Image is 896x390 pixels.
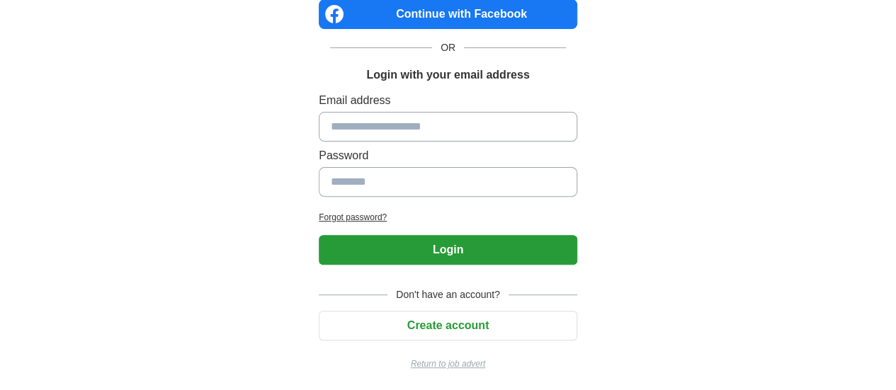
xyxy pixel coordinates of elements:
[319,211,577,224] a: Forgot password?
[366,67,529,84] h1: Login with your email address
[319,319,577,331] a: Create account
[432,40,464,55] span: OR
[319,311,577,340] button: Create account
[319,357,577,370] a: Return to job advert
[387,287,509,302] span: Don't have an account?
[319,235,577,265] button: Login
[319,147,577,164] label: Password
[319,92,577,109] label: Email address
